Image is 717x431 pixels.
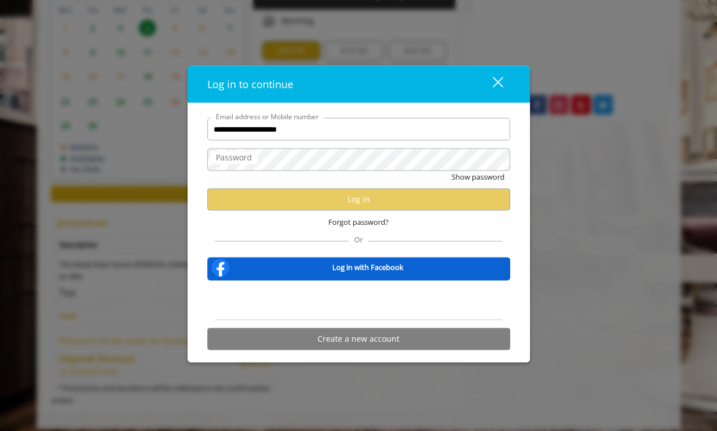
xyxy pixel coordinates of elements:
iframe: Sign in with Google Button [301,288,416,312]
input: Email address or Mobile number [207,118,510,141]
label: Email address or Mobile number [210,111,324,122]
span: Log in to continue [207,77,293,91]
span: Forgot password? [328,216,389,228]
button: Show password [451,171,505,183]
button: Log in [207,188,510,210]
button: Create a new account [207,328,510,350]
b: Log in with Facebook [332,262,403,273]
div: Sign in with Google. Opens in new tab [307,288,411,312]
img: facebook-logo [209,256,232,278]
button: close dialog [472,72,510,95]
label: Password [210,151,258,164]
input: Password [207,149,510,171]
span: Or [349,234,368,244]
div: close dialog [480,76,502,93]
